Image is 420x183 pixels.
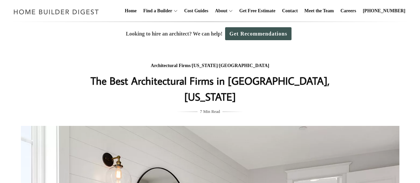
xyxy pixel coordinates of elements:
a: Contact [279,0,300,22]
a: [US_STATE] [192,63,218,68]
a: Meet the Team [302,0,337,22]
a: Get Recommendations [225,27,292,40]
a: [PHONE_NUMBER] [360,0,408,22]
a: Get Free Estimate [237,0,278,22]
a: [GEOGRAPHIC_DATA] [219,63,269,68]
img: Home Builder Digest [11,5,102,18]
div: / / [78,62,343,70]
a: Find a Builder [141,0,172,22]
a: Home [122,0,139,22]
a: Architectural Firms [151,63,191,68]
a: Careers [338,0,359,22]
a: About [212,0,227,22]
a: Cost Guides [182,0,211,22]
span: 7 Min Read [200,108,220,115]
h1: The Best Architectural Firms in [GEOGRAPHIC_DATA], [US_STATE] [78,73,343,105]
